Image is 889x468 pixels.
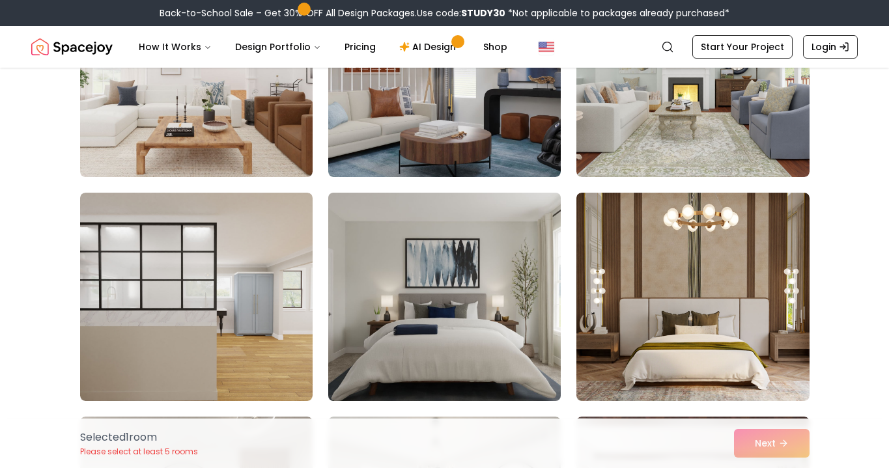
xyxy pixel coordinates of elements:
[80,430,198,445] p: Selected 1 room
[128,34,222,60] button: How It Works
[803,35,858,59] a: Login
[160,7,729,20] div: Back-to-School Sale – Get 30% OFF All Design Packages.
[461,7,505,20] b: STUDY30
[692,35,793,59] a: Start Your Project
[31,34,113,60] img: Spacejoy Logo
[473,34,518,60] a: Shop
[128,34,518,60] nav: Main
[417,7,505,20] span: Use code:
[31,26,858,68] nav: Global
[505,7,729,20] span: *Not applicable to packages already purchased*
[576,193,809,401] img: Room room-24
[31,34,113,60] a: Spacejoy
[334,34,386,60] a: Pricing
[539,39,554,55] img: United States
[80,193,313,401] img: Room room-22
[80,447,198,457] p: Please select at least 5 rooms
[225,34,332,60] button: Design Portfolio
[322,187,567,406] img: Room room-23
[389,34,470,60] a: AI Design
